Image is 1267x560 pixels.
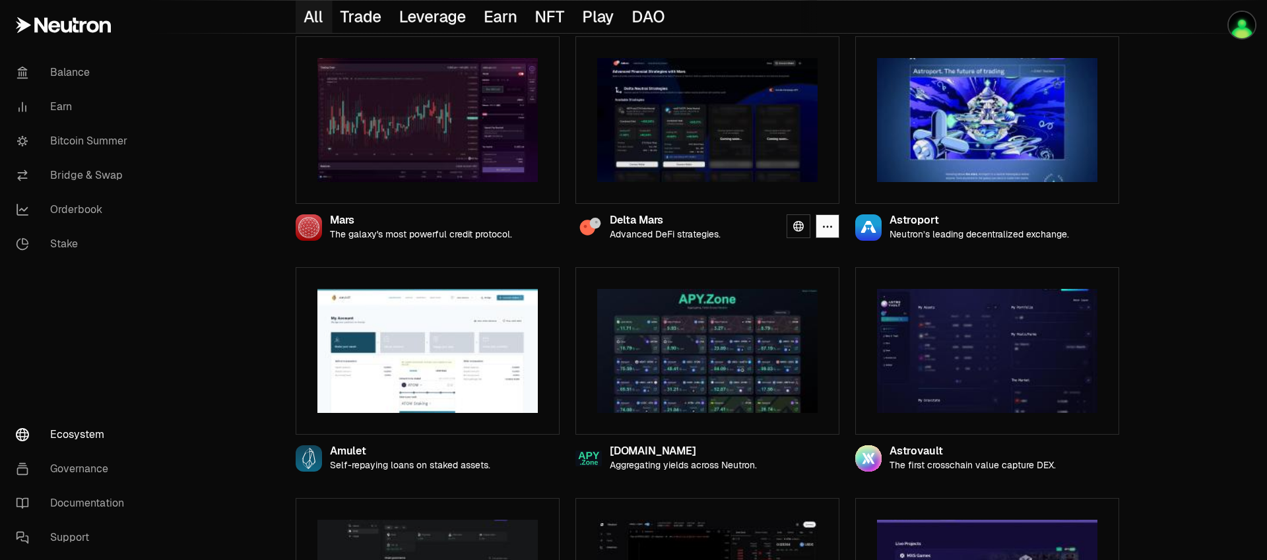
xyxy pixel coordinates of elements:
[1229,12,1255,38] img: Chris
[610,446,757,457] div: [DOMAIN_NAME]
[890,215,1069,226] div: Astroport
[5,124,143,158] a: Bitcoin Summer
[5,486,143,520] a: Documentation
[890,460,1056,471] p: The first crosschain value capture DEX.
[5,452,143,486] a: Governance
[610,215,721,226] div: Delta Mars
[624,1,674,33] button: DAO
[5,227,143,261] a: Stake
[391,1,476,33] button: Leverage
[476,1,527,33] button: Earn
[330,229,512,240] p: The galaxy's most powerful credit protocol.
[317,58,538,182] img: Mars preview image
[5,158,143,193] a: Bridge & Swap
[5,193,143,227] a: Orderbook
[5,55,143,90] a: Balance
[574,1,624,33] button: Play
[610,460,757,471] p: Aggregating yields across Neutron.
[890,446,1056,457] div: Astrovault
[890,229,1069,240] p: Neutron’s leading decentralized exchange.
[317,289,538,413] img: Amulet preview image
[330,460,490,471] p: Self-repaying loans on staked assets.
[5,90,143,124] a: Earn
[330,215,512,226] div: Mars
[333,1,391,33] button: Trade
[5,418,143,452] a: Ecosystem
[597,289,818,413] img: Apy.Zone preview image
[5,520,143,555] a: Support
[527,1,575,33] button: NFT
[877,289,1097,413] img: Astrovault preview image
[610,229,721,240] p: Advanced DeFi strategies.
[330,446,490,457] div: Amulet
[296,1,333,33] button: All
[877,58,1097,182] img: Astroport preview image
[597,58,818,182] img: Delta Mars preview image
